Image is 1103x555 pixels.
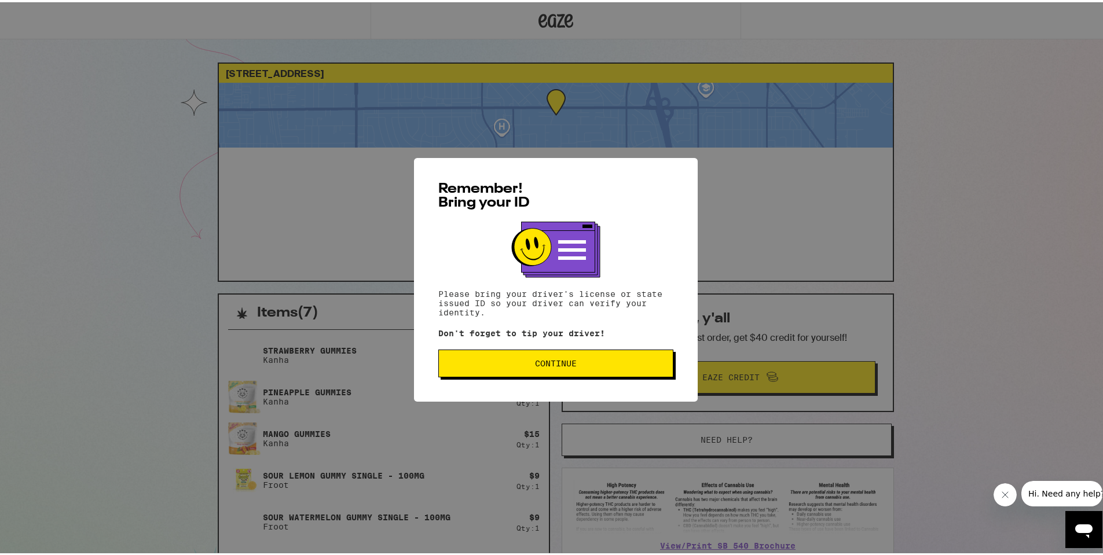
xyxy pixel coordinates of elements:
[438,287,673,315] p: Please bring your driver's license or state issued ID so your driver can verify your identity.
[7,8,83,17] span: Hi. Need any help?
[438,326,673,336] p: Don't forget to tip your driver!
[438,180,530,208] span: Remember! Bring your ID
[438,347,673,375] button: Continue
[994,481,1017,504] iframe: Close message
[535,357,577,365] span: Continue
[1021,479,1102,504] iframe: Message from company
[1065,509,1102,546] iframe: Button to launch messaging window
